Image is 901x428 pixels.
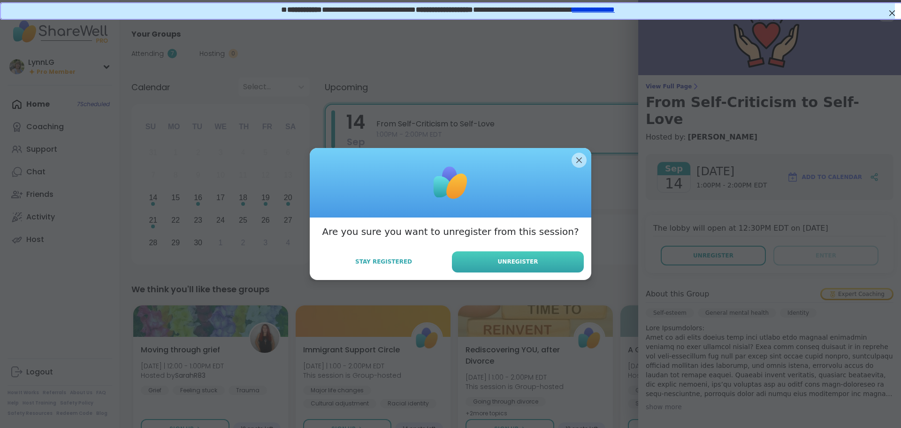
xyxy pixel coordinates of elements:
img: ShareWell Logomark [427,159,474,206]
button: Unregister [452,251,584,272]
h3: Are you sure you want to unregister from this session? [322,225,579,238]
span: Stay Registered [355,257,412,266]
span: Unregister [498,257,538,266]
button: Stay Registered [317,252,450,272]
